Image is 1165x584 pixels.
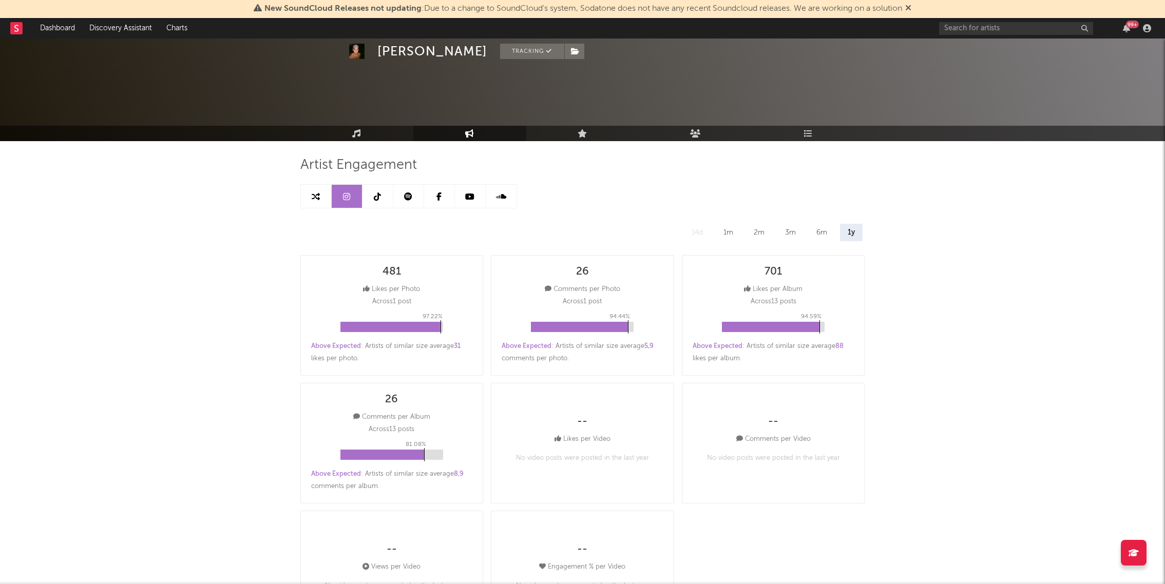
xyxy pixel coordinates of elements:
div: Engagement % per Video [539,561,625,573]
div: 481 [383,266,401,278]
a: Dashboard [33,18,82,38]
div: : Artists of similar size average likes per album . [693,340,854,365]
p: 94.59 % [801,310,822,323]
p: 81.08 % [406,438,426,451]
span: New SoundCloud Releases not updating [264,5,422,13]
div: Likes per Album [744,283,803,296]
div: 3m [777,224,804,241]
a: Charts [159,18,195,38]
input: Search for artists [939,22,1093,35]
a: Discovery Assistant [82,18,159,38]
div: 1m [716,224,741,241]
button: 99+ [1123,24,1130,32]
div: 2m [746,224,772,241]
div: -- [768,416,778,428]
div: 14d [684,224,711,241]
span: Artist Engagement [300,159,417,171]
div: Views per Video [362,561,421,573]
p: No video posts were posted in the last year [707,452,840,464]
span: Above Expected [311,343,361,349]
div: 26 [385,394,398,406]
div: Comments per Video [736,433,811,445]
p: Across 1 post [563,296,602,308]
div: -- [387,543,397,556]
span: 5,9 [644,343,654,349]
p: Across 13 posts [751,296,796,308]
div: 701 [765,266,782,278]
p: 94.44 % [609,310,630,323]
p: Across 1 post [372,296,411,308]
div: : Artists of similar size average likes per photo . [311,340,473,365]
button: Tracking [500,44,564,59]
div: Likes per Video [555,433,610,445]
div: Comments per Photo [545,283,620,296]
span: Above Expected [502,343,551,349]
span: Above Expected [693,343,742,349]
span: Dismiss [905,5,911,13]
div: 6m [809,224,835,241]
div: -- [577,543,587,556]
div: Comments per Album [353,411,430,423]
div: : Artists of similar size average comments per album . [311,468,473,493]
p: Across 13 posts [369,423,414,436]
span: 8,9 [454,471,464,477]
div: [PERSON_NAME] [377,44,487,59]
span: : Due to a change to SoundCloud's system, Sodatone does not have any recent Soundcloud releases. ... [264,5,902,13]
span: 31 [454,343,461,349]
div: : Artists of similar size average comments per photo . [502,340,663,365]
p: No video posts were posted in the last year [516,452,649,464]
div: Likes per Photo [363,283,420,296]
span: Above Expected [311,471,361,477]
div: 26 [576,266,589,278]
div: -- [577,416,587,428]
p: 97.22 % [423,310,443,323]
span: 88 [835,343,844,349]
div: 1y [840,224,863,241]
div: 99 + [1126,21,1139,28]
